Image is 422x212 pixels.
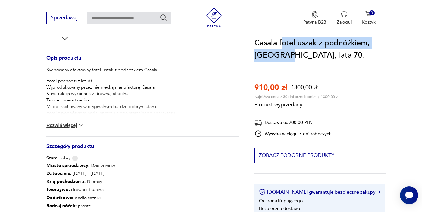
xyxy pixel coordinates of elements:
iframe: Smartsupp widget button [400,186,418,204]
div: Dostawa od 200,00 PLN [254,119,332,127]
p: Zaloguj [337,19,352,25]
b: Kraj pochodzenia : [46,178,86,185]
div: Wysyłka w ciągu 7 dni roboczych [254,130,332,138]
img: chevron down [78,122,84,129]
img: Ikonka użytkownika [341,11,347,17]
p: Niemcy [46,178,115,186]
p: [DATE] - [DATE] [46,169,115,178]
p: proste [46,202,115,210]
a: Ikona medaluPatyna B2B [303,11,326,25]
p: drewno, tkanina [46,186,115,194]
img: Ikona dostawy [254,119,262,127]
h1: Casala fotel uszak z podnóżkiem, [GEOGRAPHIC_DATA], lata 70. [254,37,386,62]
p: Sygnowany efektowny fotel uszak z podnóżkiem Casala. [46,67,176,73]
b: Stan: [46,155,57,161]
div: 0 [369,10,375,16]
p: 910,00 zł [254,82,287,93]
p: Najniższa cena z 30 dni przed obniżką: 1300,00 zł [254,94,339,99]
p: podłokietniki [46,194,115,202]
p: Patyna B2B [303,19,326,25]
button: Zaloguj [337,11,352,25]
b: Dodatkowe : [46,195,73,201]
button: 0Koszyk [362,11,376,25]
b: Datowanie : [46,170,71,177]
p: Fotel pochodzi z lat 70. Wyprodukowany przez niemiecką manufakturę Casala. Konstrukcja wykonana z... [46,78,176,168]
button: Patyna B2B [303,11,326,25]
a: Sprzedawaj [46,16,82,21]
b: Miasto sprzedawcy : [46,162,89,169]
button: Rozwiń więcej [46,122,84,129]
p: 1300,00 zł [291,83,317,92]
li: Ochrona Kupującego [259,198,303,204]
img: Info icon [72,156,78,161]
b: Rodzaj nóżek : [46,203,77,209]
b: Tworzywo : [46,187,70,193]
img: Ikona koszyka [365,11,372,17]
button: Sprzedawaj [46,12,82,24]
img: Patyna - sklep z meblami i dekoracjami vintage [204,8,224,27]
h3: Szczegóły produktu [46,144,239,155]
li: Bezpieczna dostawa [259,206,300,212]
button: Szukaj [160,14,167,22]
span: dobry [46,155,70,161]
h3: Opis produktu [46,56,239,67]
img: Ikona medalu [312,11,318,18]
img: Ikona certyfikatu [259,189,266,195]
p: Dzierżoniów [46,161,115,169]
p: Produkt wyprzedany [254,99,339,108]
p: Koszyk [362,19,376,25]
button: [DOMAIN_NAME] gwarantuje bezpieczne zakupy [259,189,380,195]
button: Zobacz podobne produkty [254,148,339,163]
img: Ikona strzałki w prawo [378,190,380,194]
